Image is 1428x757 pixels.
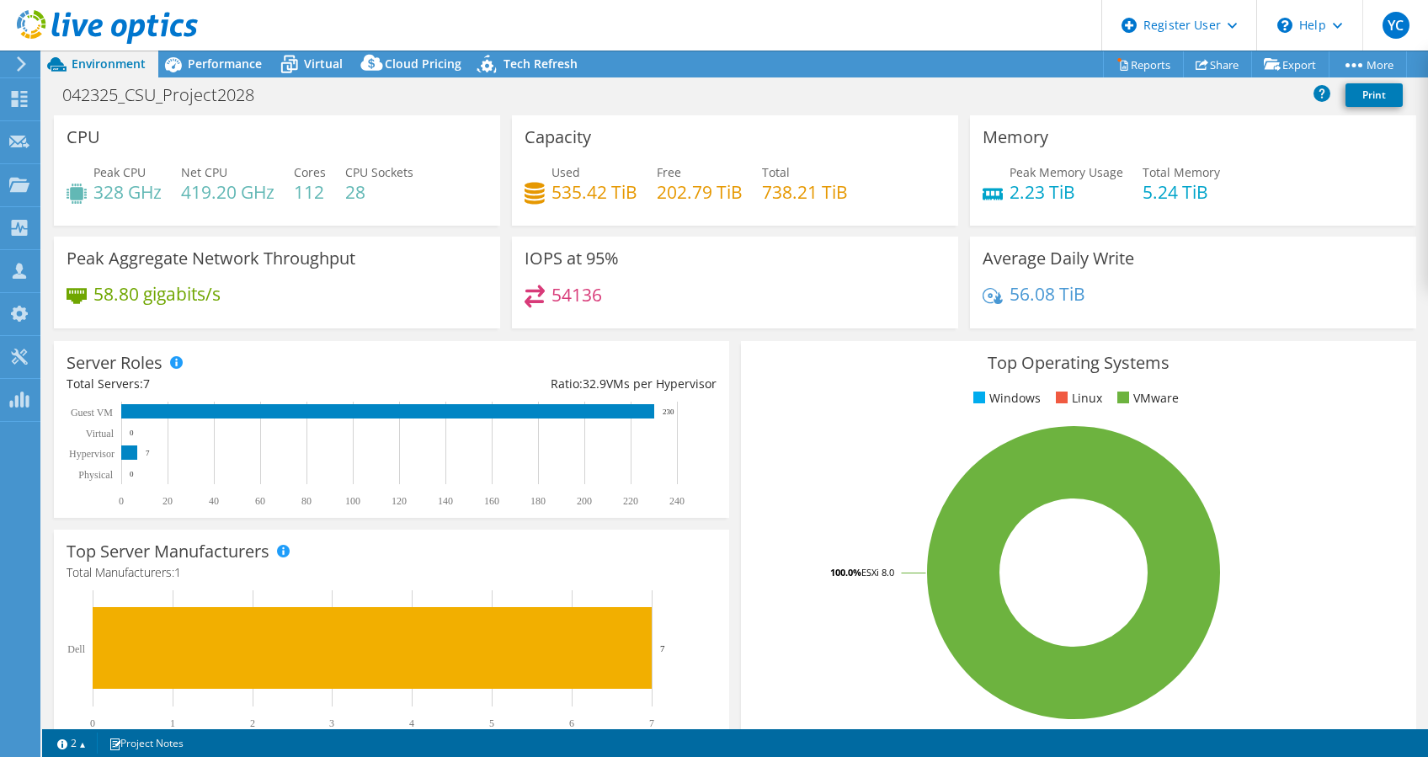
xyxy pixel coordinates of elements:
[762,183,848,201] h4: 738.21 TiB
[577,495,592,507] text: 200
[1383,12,1409,39] span: YC
[170,717,175,729] text: 1
[67,542,269,561] h3: Top Server Manufacturers
[669,495,685,507] text: 240
[301,495,312,507] text: 80
[583,376,606,392] span: 32.9
[174,564,181,580] span: 1
[385,56,461,72] span: Cloud Pricing
[409,717,414,729] text: 4
[1010,183,1123,201] h4: 2.23 TiB
[294,164,326,180] span: Cores
[163,495,173,507] text: 20
[983,249,1134,268] h3: Average Daily Write
[525,249,619,268] h3: IOPS at 95%
[489,717,494,729] text: 5
[504,56,578,72] span: Tech Refresh
[143,376,150,392] span: 7
[67,128,100,147] h3: CPU
[45,733,98,754] a: 2
[181,164,227,180] span: Net CPU
[1052,389,1102,408] li: Linux
[1345,83,1403,107] a: Print
[438,495,453,507] text: 140
[663,408,674,416] text: 230
[345,183,413,201] h4: 28
[551,164,580,180] span: Used
[97,733,195,754] a: Project Notes
[1103,51,1184,77] a: Reports
[569,717,574,729] text: 6
[1113,389,1179,408] li: VMware
[1143,164,1220,180] span: Total Memory
[484,495,499,507] text: 160
[754,354,1404,372] h3: Top Operating Systems
[119,495,124,507] text: 0
[209,495,219,507] text: 40
[392,375,717,393] div: Ratio: VMs per Hypervisor
[255,495,265,507] text: 60
[71,407,113,418] text: Guest VM
[294,183,326,201] h4: 112
[969,389,1041,408] li: Windows
[1329,51,1407,77] a: More
[181,183,274,201] h4: 419.20 GHz
[67,354,163,372] h3: Server Roles
[657,183,743,201] h4: 202.79 TiB
[69,448,115,460] text: Hypervisor
[551,285,602,304] h4: 54136
[146,449,150,457] text: 7
[525,128,591,147] h3: Capacity
[130,470,134,478] text: 0
[392,495,407,507] text: 120
[861,566,894,578] tspan: ESXi 8.0
[983,128,1048,147] h3: Memory
[551,183,637,201] h4: 535.42 TiB
[345,164,413,180] span: CPU Sockets
[1277,18,1292,33] svg: \n
[86,428,115,440] text: Virtual
[67,375,392,393] div: Total Servers:
[250,717,255,729] text: 2
[660,643,665,653] text: 7
[762,164,790,180] span: Total
[188,56,262,72] span: Performance
[345,495,360,507] text: 100
[329,717,334,729] text: 3
[67,249,355,268] h3: Peak Aggregate Network Throughput
[67,643,85,655] text: Dell
[55,86,280,104] h1: 042325_CSU_Project2028
[1143,183,1220,201] h4: 5.24 TiB
[67,563,717,582] h4: Total Manufacturers:
[304,56,343,72] span: Virtual
[93,164,146,180] span: Peak CPU
[78,469,113,481] text: Physical
[1183,51,1252,77] a: Share
[1010,285,1085,303] h4: 56.08 TiB
[93,285,221,303] h4: 58.80 gigabits/s
[93,183,162,201] h4: 328 GHz
[72,56,146,72] span: Environment
[1251,51,1329,77] a: Export
[90,717,95,729] text: 0
[530,495,546,507] text: 180
[130,429,134,437] text: 0
[623,495,638,507] text: 220
[657,164,681,180] span: Free
[830,566,861,578] tspan: 100.0%
[649,717,654,729] text: 7
[1010,164,1123,180] span: Peak Memory Usage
